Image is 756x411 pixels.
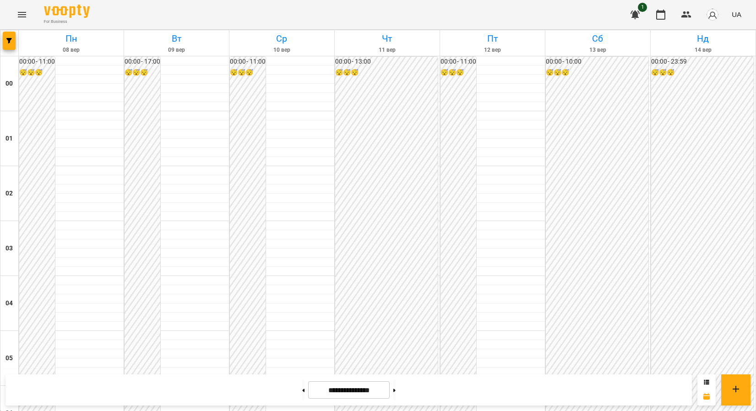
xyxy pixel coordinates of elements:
[5,189,13,199] h6: 02
[231,32,333,46] h6: Ср
[638,3,647,12] span: 1
[652,46,754,54] h6: 14 вер
[335,57,438,67] h6: 00:00 - 13:00
[651,68,754,78] h6: 😴😴😴
[441,46,544,54] h6: 12 вер
[20,32,122,46] h6: Пн
[125,32,228,46] h6: Вт
[230,68,266,78] h6: 😴😴😴
[546,57,648,67] h6: 00:00 - 10:00
[44,19,90,25] span: For Business
[5,353,13,363] h6: 05
[728,6,745,23] button: UA
[547,32,649,46] h6: Сб
[441,32,544,46] h6: Пт
[230,57,266,67] h6: 00:00 - 11:00
[125,57,160,67] h6: 00:00 - 17:00
[546,68,648,78] h6: 😴😴😴
[651,57,754,67] h6: 00:00 - 23:59
[5,243,13,254] h6: 03
[125,46,228,54] h6: 09 вер
[335,68,438,78] h6: 😴😴😴
[231,46,333,54] h6: 10 вер
[5,134,13,144] h6: 01
[441,57,476,67] h6: 00:00 - 11:00
[19,68,55,78] h6: 😴😴😴
[125,68,160,78] h6: 😴😴😴
[5,79,13,89] h6: 00
[732,10,741,19] span: UA
[441,68,476,78] h6: 😴😴😴
[336,32,438,46] h6: Чт
[19,57,55,67] h6: 00:00 - 11:00
[652,32,754,46] h6: Нд
[44,5,90,18] img: Voopty Logo
[336,46,438,54] h6: 11 вер
[11,4,33,26] button: Menu
[706,8,719,21] img: avatar_s.png
[5,298,13,308] h6: 04
[547,46,649,54] h6: 13 вер
[20,46,122,54] h6: 08 вер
